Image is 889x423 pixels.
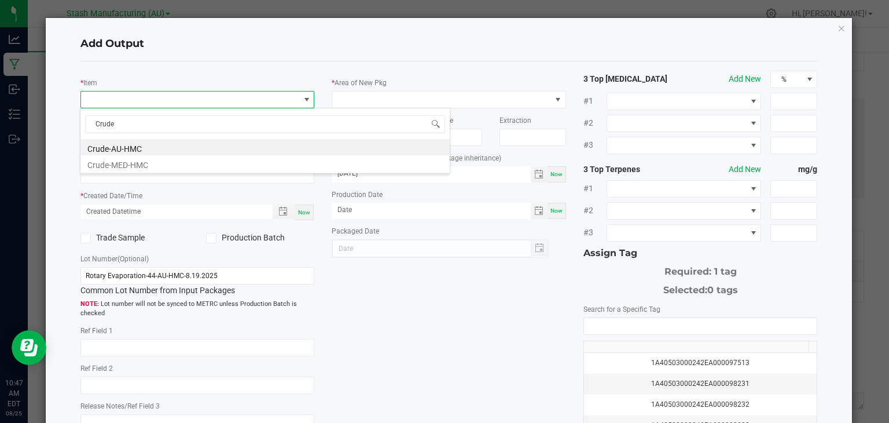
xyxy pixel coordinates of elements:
span: #2 [583,205,607,217]
span: #3 [583,227,607,239]
span: NO DATA FOUND [607,115,761,132]
span: #3 [583,139,607,151]
div: 1A40503000242EA000098232 [591,399,810,410]
label: Ref Field 1 [80,326,113,336]
label: Ref Field 2 [80,363,113,374]
div: 1A40503000242EA000097513 [591,358,810,369]
label: Packaged Date [332,226,379,236]
span: % [771,71,802,87]
span: NO DATA FOUND [607,202,761,220]
span: Toggle popup [273,205,295,219]
span: 0 tags [707,285,738,296]
label: Area of New Pkg [335,78,387,88]
label: Lot Number [80,254,149,264]
span: Now [550,207,563,214]
span: Lot number will not be synced to METRC unless Production Batch is checked [80,300,315,319]
label: Production Batch [206,232,314,244]
label: Trade Sample [80,232,189,244]
div: 1A40503000242EA000098231 [591,378,810,389]
label: Created Date/Time [83,191,142,201]
span: Toggle calendar [531,166,548,183]
div: Selected: [583,279,818,297]
span: NO DATA FOUND [607,137,761,154]
span: #1 [583,183,607,195]
input: Date [332,203,531,217]
span: Now [298,209,310,216]
label: Release Notes/Ref Field 3 [80,401,160,411]
label: Item [83,78,97,88]
button: Add New [729,73,761,85]
label: Production Date [332,189,383,200]
span: (Optional) [117,255,149,263]
iframe: Resource center [12,330,46,365]
span: NO DATA FOUND [607,93,761,110]
label: Search for a Specific Tag [583,304,660,315]
span: NO DATA FOUND [607,224,761,242]
strong: 3 Top Terpenes [583,163,677,176]
span: NO DATA FOUND [607,180,761,198]
strong: mg/g [770,163,817,176]
div: Required: 1 tag [583,260,818,279]
input: NO DATA FOUND [584,318,817,334]
div: Common Lot Number from Input Packages [80,267,315,297]
div: Assign Tag [583,246,818,260]
label: Extraction [499,115,531,126]
button: Add New [729,163,761,176]
input: Created Datetime [81,205,261,219]
span: Toggle calendar [531,203,548,219]
h4: Add Output [80,37,818,52]
span: Now [550,171,563,177]
span: #2 [583,117,607,129]
span: #1 [583,95,607,107]
strong: 3 Top [MEDICAL_DATA] [583,73,677,85]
